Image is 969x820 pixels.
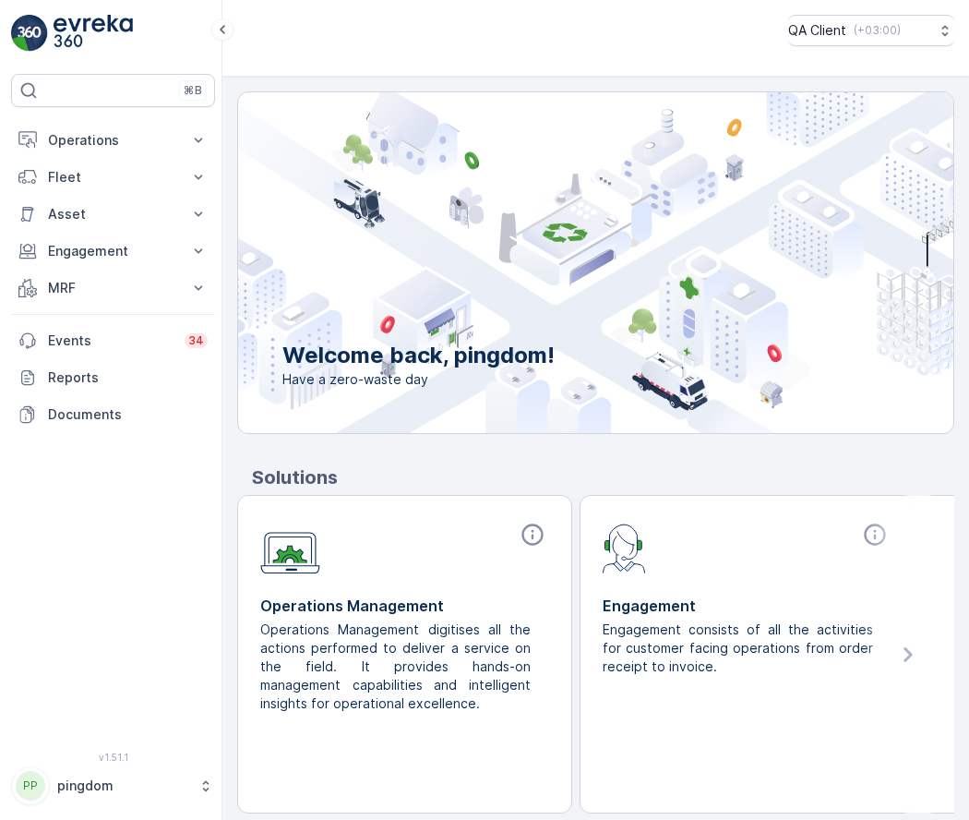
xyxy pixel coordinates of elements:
p: Welcome back, pingdom! [282,341,555,370]
img: module-icon [603,522,646,573]
span: Have a zero-waste day [282,370,555,389]
p: Engagement consists of all the activities for customer facing operations from order receipt to in... [603,621,877,676]
div: PP [16,771,45,801]
p: Documents [48,405,208,424]
p: 34 [188,333,204,348]
img: logo_light-DOdMpM7g.png [54,15,133,52]
p: Reports [48,368,208,387]
button: Fleet [11,159,215,196]
p: Asset [48,205,178,223]
p: Solutions [252,464,954,491]
a: Documents [11,396,215,433]
img: logo [11,15,48,52]
button: QA Client(+03:00) [788,15,954,46]
p: QA Client [788,21,846,40]
p: Operations [48,131,178,150]
button: Engagement [11,233,215,270]
p: ⌘B [184,83,202,98]
button: Asset [11,196,215,233]
p: pingdom [57,777,189,795]
a: Events34 [11,322,215,359]
button: MRF [11,270,215,307]
p: Operations Management [260,595,549,617]
a: Reports [11,359,215,396]
p: MRF [48,279,178,297]
p: Operations Management digitises all the actions performed to deliver a service on the field. It p... [260,621,534,713]
p: Events [48,332,173,350]
button: Operations [11,122,215,159]
p: Engagement [603,595,891,617]
p: Fleet [48,168,178,187]
p: Engagement [48,242,178,260]
img: module-icon [260,522,320,574]
img: city illustration [155,92,953,433]
span: v 1.51.1 [11,752,215,763]
button: PPpingdom [11,766,215,805]
p: ( +03:00 ) [854,23,901,38]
